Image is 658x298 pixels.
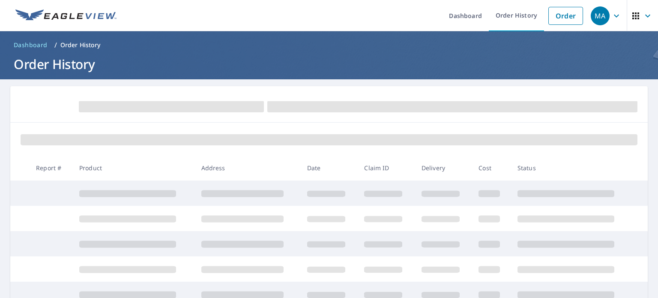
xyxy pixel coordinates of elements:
div: MA [591,6,610,25]
li: / [54,40,57,50]
th: Claim ID [357,155,414,181]
th: Address [194,155,300,181]
h1: Order History [10,55,648,73]
p: Order History [60,41,101,49]
th: Delivery [415,155,472,181]
th: Report # [29,155,72,181]
a: Order [548,7,583,25]
th: Product [72,155,194,181]
a: Dashboard [10,38,51,52]
img: EV Logo [15,9,117,22]
span: Dashboard [14,41,48,49]
nav: breadcrumb [10,38,648,52]
th: Date [300,155,357,181]
th: Status [511,155,633,181]
th: Cost [472,155,511,181]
